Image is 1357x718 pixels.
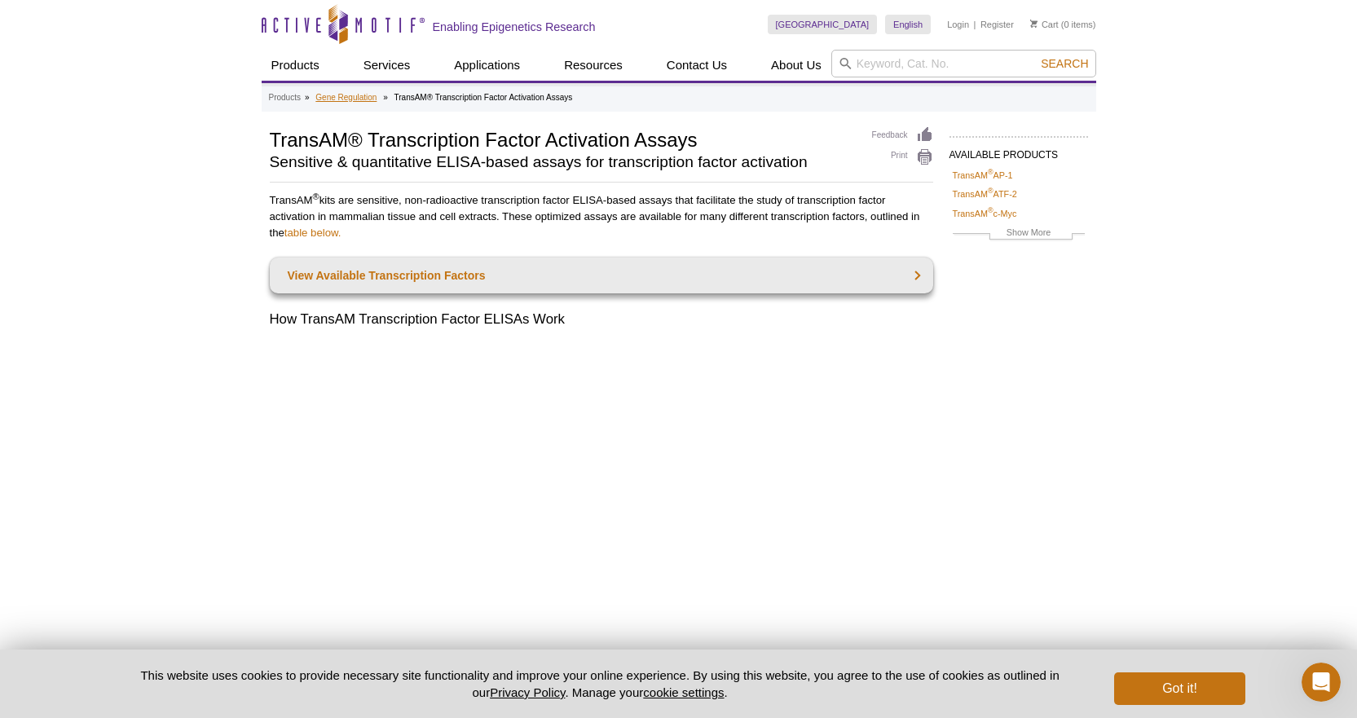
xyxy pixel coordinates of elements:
a: Print [872,148,933,166]
a: Privacy Policy [490,685,565,699]
a: Products [269,90,301,105]
sup: ® [313,192,319,201]
a: About Us [761,50,831,81]
li: » [383,93,388,102]
a: Services [354,50,421,81]
p: TransAM kits are sensitive, non-radioactive transcription factor ELISA-based assays that facilita... [270,192,933,241]
a: [GEOGRAPHIC_DATA] [768,15,878,34]
p: This website uses cookies to provide necessary site functionality and improve your online experie... [112,667,1088,701]
input: Keyword, Cat. No. [831,50,1096,77]
button: cookie settings [643,685,724,699]
a: View Available Transcription Factors [270,258,933,293]
a: Feedback [872,126,933,144]
sup: ® [988,187,994,196]
a: Show More [953,225,1085,244]
h2: Enabling Epigenetics Research [433,20,596,34]
a: table below. [284,227,341,239]
a: Applications [444,50,530,81]
h2: AVAILABLE PRODUCTS [949,136,1088,165]
span: Search [1041,57,1088,70]
a: TransAM®AP-1 [953,168,1013,183]
li: TransAM® Transcription Factor Activation Assays [394,93,573,102]
a: Login [947,19,969,30]
iframe: Intercom live chat [1302,663,1341,702]
li: (0 items) [1030,15,1096,34]
sup: ® [988,206,994,214]
button: Search [1036,56,1093,71]
h1: TransAM® Transcription Factor Activation Assays [270,126,856,151]
iframe: How TransAM® transcription factor activation assays work [270,341,933,715]
a: Cart [1030,19,1059,30]
li: | [974,15,976,34]
a: Gene Regulation [315,90,377,105]
button: Got it! [1114,672,1245,705]
a: TransAM®ATF-2 [953,187,1017,201]
h2: How TransAM Transcription Factor ELISAs Work [270,310,933,329]
h2: Sensitive & quantitative ELISA-based assays for transcription factor activation [270,155,856,170]
a: Contact Us [657,50,737,81]
li: » [305,93,310,102]
sup: ® [988,168,994,176]
a: Resources [554,50,632,81]
a: Register [980,19,1014,30]
a: TransAM®c-Myc [953,206,1017,221]
a: Products [262,50,329,81]
a: English [885,15,931,34]
img: Your Cart [1030,20,1038,28]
